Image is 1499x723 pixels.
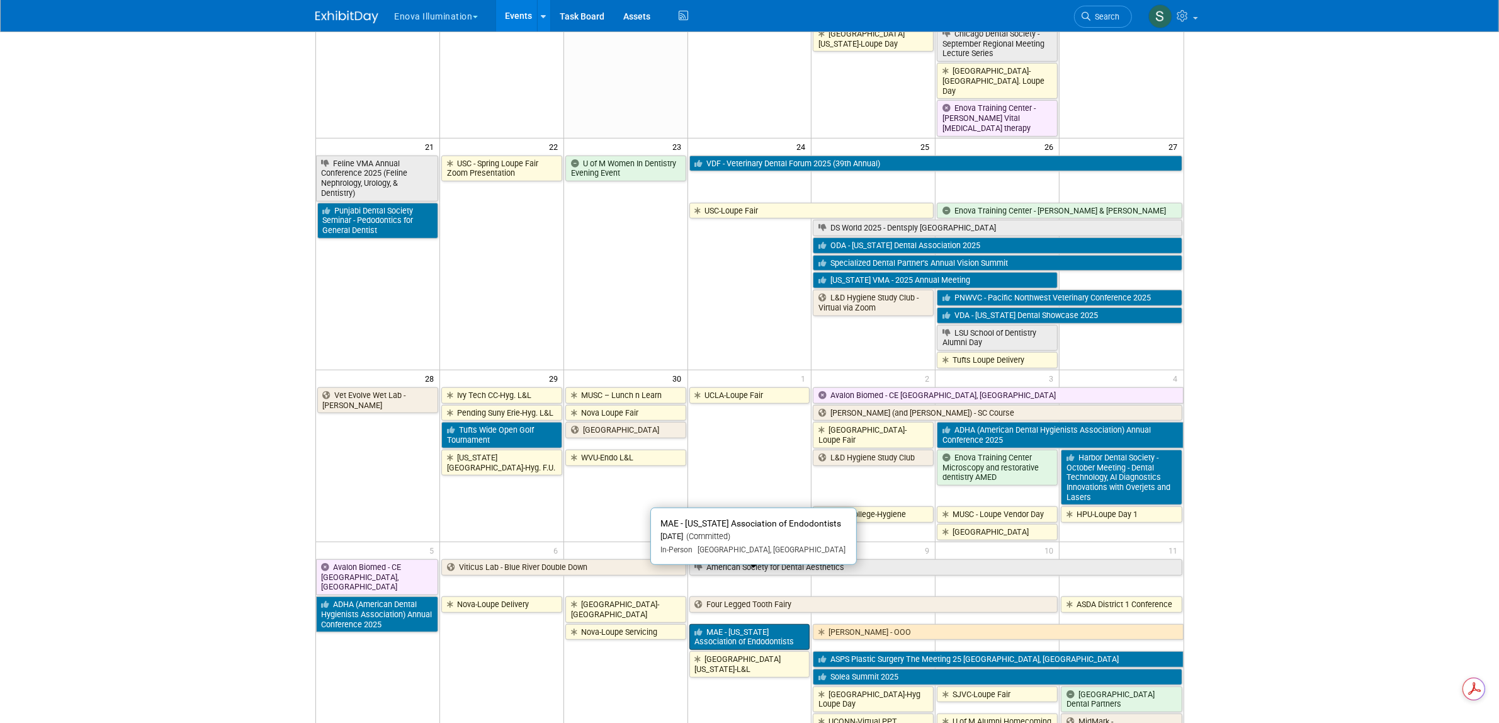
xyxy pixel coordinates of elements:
a: ASPS Plastic Surgery The Meeting 25 [GEOGRAPHIC_DATA], [GEOGRAPHIC_DATA] [813,651,1183,668]
img: ExhibitDay [315,11,378,23]
a: USC - Spring Loupe Fair Zoom Presentation [441,156,562,181]
span: 6 [552,542,563,558]
span: 24 [795,139,811,154]
a: [GEOGRAPHIC_DATA][US_STATE]-Loupe Day [813,26,934,52]
a: Chicago Dental Society - September Regional Meeting Lecture Series [937,26,1058,62]
span: 4 [1172,370,1184,386]
span: MAE - [US_STATE] Association of Endodontists [661,518,842,528]
span: 22 [548,139,563,154]
span: 28 [424,370,439,386]
a: [GEOGRAPHIC_DATA]-[GEOGRAPHIC_DATA] [565,596,686,622]
a: VDA - [US_STATE] Dental Showcase 2025 [937,307,1182,324]
span: 21 [424,139,439,154]
a: ODA - [US_STATE] Dental Association 2025 [813,237,1182,254]
span: 3 [1048,370,1059,386]
a: USC-Loupe Fair [689,203,934,219]
a: DS World 2025 - Dentsply [GEOGRAPHIC_DATA] [813,220,1182,236]
span: 23 [672,139,687,154]
span: 9 [924,542,935,558]
a: Four Legged Tooth Fairy [689,596,1058,613]
div: [DATE] [661,532,846,542]
span: 11 [1168,542,1184,558]
a: [GEOGRAPHIC_DATA] [937,524,1058,540]
span: 2 [924,370,935,386]
span: Search [1091,12,1120,21]
a: MAE - [US_STATE] Association of Endodontists [689,624,810,650]
a: [PERSON_NAME] - OOO [813,624,1183,640]
span: 26 [1043,139,1059,154]
a: [GEOGRAPHIC_DATA]-[GEOGRAPHIC_DATA]. Loupe Day [937,63,1058,99]
a: MUSC - Loupe Vendor Day [937,506,1058,523]
a: L&D Hygiene Study Club - Virtual via Zoom [813,290,934,316]
a: Solea Summit 2025 [813,669,1182,685]
a: HPU-Loupe Day 1 [1061,506,1182,523]
a: Pending Suny Erie-Hyg. L&L [441,405,562,421]
a: SJVC-Loupe Fair [937,686,1058,703]
span: 29 [548,370,563,386]
a: Search [1074,6,1132,28]
a: Specialized Dental Partner’s Annual Vision Summit [813,255,1182,271]
a: Nova Loupe Fair [565,405,686,421]
a: [GEOGRAPHIC_DATA] [565,422,686,438]
a: Feline VMA Annual Conference 2025 (Feline Nephrology, Urology, & Dentistry) [316,156,438,202]
a: Enova Training Center - [PERSON_NAME] Vital [MEDICAL_DATA] therapy [937,100,1058,136]
a: [GEOGRAPHIC_DATA]-Loupe Fair [813,422,934,448]
span: (Committed) [684,532,731,541]
a: American Society for Dental Aesthetics [689,559,1182,576]
a: ASDA District 1 Conference [1061,596,1182,613]
a: ADHA (American Dental Hygienists Association) Annual Conference 2025 [937,422,1183,448]
a: Tufts Wide Open Golf Tournament [441,422,562,448]
span: 30 [672,370,687,386]
a: Enova Training Center - [PERSON_NAME] & [PERSON_NAME] [937,203,1182,219]
a: [GEOGRAPHIC_DATA]-Hyg Loupe Day [813,686,934,712]
a: LSU School of Dentistry Alumni Day [937,325,1058,351]
a: U of M Women In Dentistry Evening Event [565,156,686,181]
a: VDF - Veterinary Dental Forum 2025 (39th Annual) [689,156,1182,172]
a: [GEOGRAPHIC_DATA] Dental Partners [1061,686,1182,712]
a: Avalon Biomed - CE [GEOGRAPHIC_DATA], [GEOGRAPHIC_DATA] [316,559,438,595]
img: Scott Green [1148,4,1172,28]
span: 25 [919,139,935,154]
a: Ivy Tech CC-Hyg. L&L [441,387,562,404]
span: In-Person [661,545,693,554]
a: Viticus Lab - Blue River Double Down [441,559,686,576]
a: UCLA-Loupe Fair [689,387,810,404]
a: Vet Evolve Wet Lab - [PERSON_NAME] [317,387,438,413]
a: [US_STATE][GEOGRAPHIC_DATA]-Hyg. F.U. [441,450,562,475]
a: Nova-Loupe Delivery [441,596,562,613]
a: Avalon Biomed - CE [GEOGRAPHIC_DATA], [GEOGRAPHIC_DATA] [813,387,1183,404]
a: Penn College-Hygiene [813,506,934,523]
span: 5 [428,542,439,558]
a: MUSC – Lunch n Learn [565,387,686,404]
a: L&D Hygiene Study Club [813,450,934,466]
a: Tufts Loupe Delivery [937,352,1058,368]
a: Harbor Dental Society - October Meeting - Dental Technology, AI Diagnostics Innovations with Over... [1061,450,1182,506]
a: [PERSON_NAME] (and [PERSON_NAME]) - SC Course [813,405,1182,421]
span: 1 [800,370,811,386]
span: 27 [1168,139,1184,154]
a: Enova Training Center Microscopy and restorative dentistry AMED [937,450,1058,486]
span: [GEOGRAPHIC_DATA], [GEOGRAPHIC_DATA] [693,545,846,554]
span: 10 [1043,542,1059,558]
a: [GEOGRAPHIC_DATA][US_STATE]-L&L [689,651,810,677]
a: [US_STATE] VMA - 2025 Annual Meeting [813,272,1058,288]
a: ADHA (American Dental Hygienists Association) Annual Conference 2025 [316,596,438,632]
a: PNWVC - Pacific Northwest Veterinary Conference 2025 [937,290,1182,306]
a: Nova-Loupe Servicing [565,624,686,640]
a: Punjabi Dental Society Seminar - Pedodontics for General Dentist [317,203,438,239]
a: WVU-Endo L&L [565,450,686,466]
